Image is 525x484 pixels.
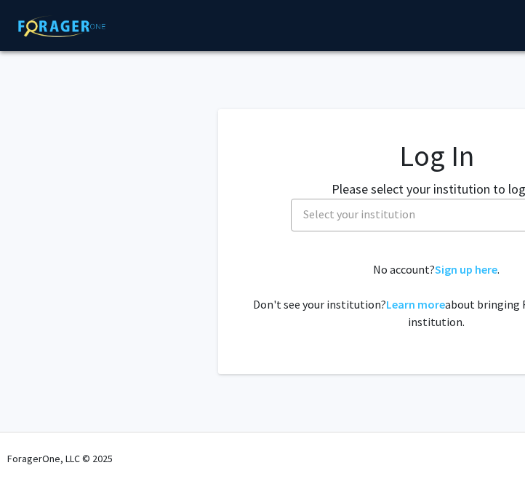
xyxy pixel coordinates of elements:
[303,207,415,221] span: Select your institution
[7,433,113,484] div: ForagerOne, LLC © 2025
[386,297,445,312] a: Learn more about bringing ForagerOne to your institution
[11,15,113,37] img: ForagerOne Logo
[435,262,497,277] a: Sign up here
